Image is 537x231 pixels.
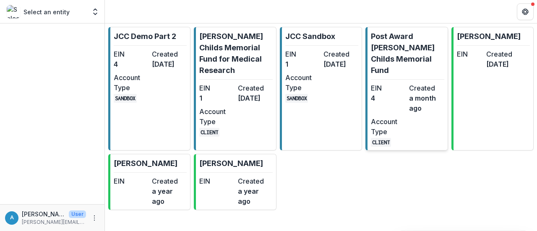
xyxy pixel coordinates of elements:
[108,154,190,210] a: [PERSON_NAME]EINCreateda year ago
[22,210,65,218] p: [PERSON_NAME]
[323,59,358,69] dd: [DATE]
[285,49,320,59] dt: EIN
[199,31,272,76] p: [PERSON_NAME] Childs Memorial Fund for Medical Research
[199,106,234,127] dt: Account Type
[114,158,177,169] p: [PERSON_NAME]
[152,59,187,69] dd: [DATE]
[199,83,234,93] dt: EIN
[7,5,20,18] img: Select an entity
[114,31,176,42] p: JCC Demo Part 2
[238,176,273,186] dt: Created
[114,176,149,186] dt: EIN
[371,93,406,103] dd: 4
[451,27,534,151] a: [PERSON_NAME]EINCreated[DATE]
[194,27,276,151] a: [PERSON_NAME] Childs Memorial Fund for Medical ResearchEIN1Created[DATE]Account TypeCLIENT
[371,83,406,93] dt: EIN
[486,59,512,69] dd: [DATE]
[152,186,187,206] dd: a year ago
[69,210,86,218] p: User
[108,27,190,151] a: JCC Demo Part 2EIN4Created[DATE]Account TypeSANDBOX
[285,94,308,103] code: SANDBOX
[194,154,276,210] a: [PERSON_NAME]EINCreateda year ago
[199,93,234,103] dd: 1
[238,83,273,93] dt: Created
[152,176,187,186] dt: Created
[486,49,512,59] dt: Created
[371,31,444,76] p: Post Award [PERSON_NAME] Childs Memorial Fund
[285,73,320,93] dt: Account Type
[517,3,534,20] button: Get Help
[457,49,483,59] dt: EIN
[285,59,320,69] dd: 1
[199,158,263,169] p: [PERSON_NAME]
[365,27,448,151] a: Post Award [PERSON_NAME] Childs Memorial FundEIN4Createda month agoAccount TypeCLIENT
[152,49,187,59] dt: Created
[285,31,335,42] p: JCC Sandbox
[280,27,362,151] a: JCC SandboxEIN1Created[DATE]Account TypeSANDBOX
[22,218,86,226] p: [PERSON_NAME][EMAIL_ADDRESS][DOMAIN_NAME]
[238,93,273,103] dd: [DATE]
[23,8,70,16] p: Select an entity
[114,49,149,59] dt: EIN
[238,186,273,206] dd: a year ago
[199,128,219,137] code: CLIENT
[409,83,444,93] dt: Created
[114,73,149,93] dt: Account Type
[114,94,137,103] code: SANDBOX
[199,176,234,186] dt: EIN
[114,59,149,69] dd: 4
[371,117,406,137] dt: Account Type
[89,3,101,20] button: Open entity switcher
[10,215,14,221] div: Anita
[457,31,521,42] p: [PERSON_NAME]
[89,213,99,223] button: More
[371,138,391,147] code: CLIENT
[323,49,358,59] dt: Created
[409,93,444,113] dd: a month ago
